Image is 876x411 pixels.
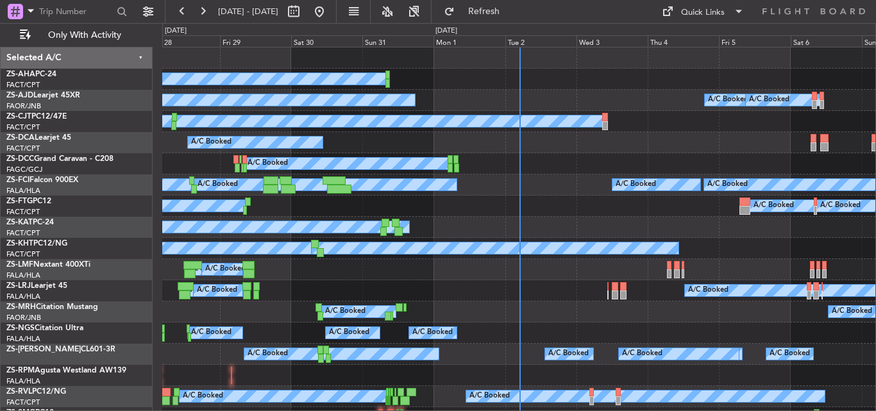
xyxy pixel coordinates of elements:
[6,71,35,78] span: ZS-AHA
[577,35,648,47] div: Wed 3
[6,134,35,142] span: ZS-DCA
[6,186,40,196] a: FALA/HLA
[6,80,40,90] a: FACT/CPT
[438,1,515,22] button: Refresh
[218,6,278,17] span: [DATE] - [DATE]
[6,113,31,121] span: ZS-CJT
[6,303,98,311] a: ZS-MRHCitation Mustang
[6,155,34,163] span: ZS-DCC
[198,175,238,194] div: A/C Booked
[457,7,511,16] span: Refresh
[6,92,80,99] a: ZS-AJDLearjet 45XR
[39,2,113,21] input: Trip Number
[6,388,32,396] span: ZS-RVL
[708,90,748,110] div: A/C Booked
[6,367,35,374] span: ZS-RPM
[505,35,577,47] div: Tue 2
[6,334,40,344] a: FALA/HLA
[6,346,115,353] a: ZS-[PERSON_NAME]CL601-3R
[6,388,66,396] a: ZS-RVLPC12/NG
[6,240,67,247] a: ZS-KHTPC12/NG
[6,71,56,78] a: ZS-AHAPC-24
[191,133,232,152] div: A/C Booked
[220,35,291,47] div: Fri 29
[770,344,810,364] div: A/C Booked
[548,344,589,364] div: A/C Booked
[183,387,223,406] div: A/C Booked
[6,113,67,121] a: ZS-CJTPC12/47E
[6,134,71,142] a: ZS-DCALearjet 45
[754,196,794,215] div: A/C Booked
[6,155,114,163] a: ZS-DCCGrand Caravan - C208
[622,344,662,364] div: A/C Booked
[6,261,33,269] span: ZS-LMF
[6,92,33,99] span: ZS-AJD
[791,35,862,47] div: Sat 6
[6,249,40,259] a: FACT/CPT
[6,144,40,153] a: FACT/CPT
[197,281,237,300] div: A/C Booked
[412,323,453,342] div: A/C Booked
[6,219,54,226] a: ZS-KATPC-24
[6,398,40,407] a: FACT/CPT
[6,324,35,332] span: ZS-NGS
[6,101,41,111] a: FAOR/JNB
[6,313,41,323] a: FAOR/JNB
[190,281,231,300] div: A/C Booked
[6,271,40,280] a: FALA/HLA
[616,175,656,194] div: A/C Booked
[6,207,40,217] a: FACT/CPT
[435,26,457,37] div: [DATE]
[325,302,366,321] div: A/C Booked
[6,346,81,353] span: ZS-[PERSON_NAME]
[329,323,369,342] div: A/C Booked
[6,303,36,311] span: ZS-MRH
[6,219,33,226] span: ZS-KAT
[688,281,729,300] div: A/C Booked
[291,35,362,47] div: Sat 30
[655,1,750,22] button: Quick Links
[6,324,83,332] a: ZS-NGSCitation Ultra
[6,176,29,184] span: ZS-FCI
[248,154,288,173] div: A/C Booked
[205,260,246,279] div: A/C Booked
[6,122,40,132] a: FACT/CPT
[6,367,126,374] a: ZS-RPMAgusta Westland AW139
[248,344,288,364] div: A/C Booked
[362,35,434,47] div: Sun 31
[6,176,78,184] a: ZS-FCIFalcon 900EX
[820,196,861,215] div: A/C Booked
[434,35,505,47] div: Mon 1
[707,175,748,194] div: A/C Booked
[6,197,33,205] span: ZS-FTG
[6,282,67,290] a: ZS-LRJLearjet 45
[6,292,40,301] a: FALA/HLA
[832,302,872,321] div: A/C Booked
[6,240,33,247] span: ZS-KHT
[14,25,139,46] button: Only With Activity
[6,228,40,238] a: FACT/CPT
[749,90,789,110] div: A/C Booked
[681,6,725,19] div: Quick Links
[6,197,51,205] a: ZS-FTGPC12
[6,282,31,290] span: ZS-LRJ
[648,35,719,47] div: Thu 4
[469,387,510,406] div: A/C Booked
[165,26,187,37] div: [DATE]
[719,35,790,47] div: Fri 5
[148,35,219,47] div: Thu 28
[6,261,90,269] a: ZS-LMFNextant 400XTi
[33,31,135,40] span: Only With Activity
[6,376,40,386] a: FALA/HLA
[6,165,42,174] a: FAGC/GCJ
[191,323,232,342] div: A/C Booked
